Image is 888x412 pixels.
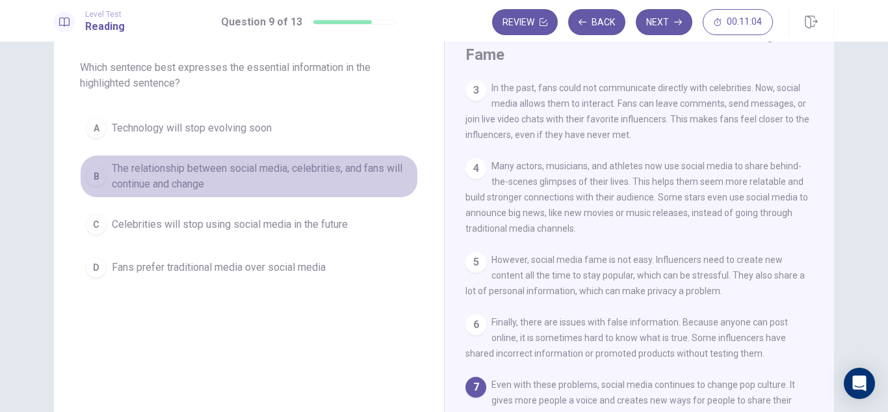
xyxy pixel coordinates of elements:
button: 00:11:04 [703,9,773,35]
h1: Question 9 of 13 [221,14,302,30]
button: Back [568,9,625,35]
span: Celebrities will stop using social media in the future [112,217,348,232]
div: Open Intercom Messenger [844,368,875,399]
span: In the past, fans could not communicate directly with celebrities. Now, social media allows them ... [465,83,809,140]
span: Fans prefer traditional media over social media [112,260,326,275]
div: A [86,118,107,139]
span: Finally, there are issues with false information. Because anyone can post online, it is sometimes... [465,317,788,359]
div: C [86,214,107,235]
span: Which sentence best expresses the essential information in the highlighted sentence? [80,60,418,91]
div: 6 [465,314,486,335]
button: DFans prefer traditional media over social media [80,251,418,284]
span: The relationship between social media, celebrities, and fans will continue and change [112,161,412,192]
button: ATechnology will stop evolving soon [80,112,418,144]
span: However, social media fame is not easy. Influencers need to create new content all the time to st... [465,254,805,296]
div: 3 [465,80,486,101]
button: CCelebrities will stop using social media in the future [80,208,418,241]
h1: Reading [85,19,125,34]
div: D [86,257,107,278]
span: 00:11:04 [727,17,762,27]
button: BThe relationship between social media, celebrities, and fans will continue and change [80,155,418,198]
div: 4 [465,158,486,179]
div: 7 [465,377,486,398]
div: 5 [465,252,486,273]
span: Level Test [85,10,125,19]
div: B [86,166,107,187]
span: Many actors, musicians, and athletes now use social media to share behind-the-scenes glimpses of ... [465,161,808,234]
span: Technology will stop evolving soon [112,120,272,136]
button: Review [492,9,558,35]
h4: Social Media Stars: How the Internet Changed Fame [465,23,810,65]
button: Next [636,9,692,35]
